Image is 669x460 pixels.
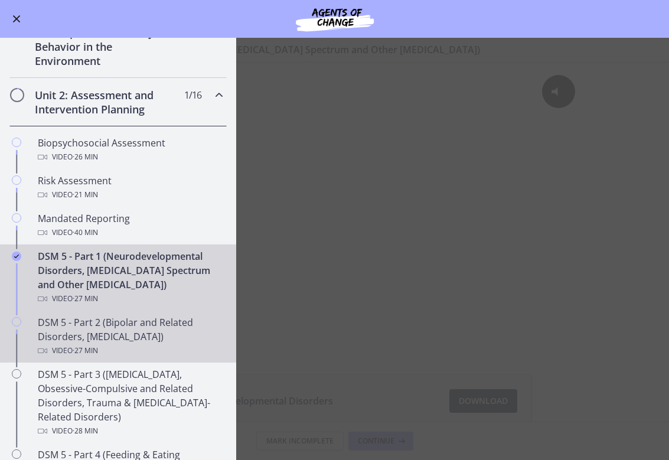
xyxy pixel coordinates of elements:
[38,226,222,240] div: Video
[35,88,179,116] h2: Unit 2: Assessment and Intervention Planning
[73,226,98,240] span: · 40 min
[73,150,98,164] span: · 26 min
[38,344,222,358] div: Video
[38,292,222,306] div: Video
[73,292,98,306] span: · 27 min
[12,252,21,261] i: Completed
[73,424,98,438] span: · 28 min
[184,88,201,102] span: 1 / 16
[38,315,222,358] div: DSM 5 - Part 2 (Bipolar and Related Disorders, [MEDICAL_DATA])
[38,188,222,202] div: Video
[38,249,222,306] div: DSM 5 - Part 1 (Neurodevelopmental Disorders, [MEDICAL_DATA] Spectrum and Other [MEDICAL_DATA])
[542,12,576,46] button: Click for sound
[9,12,24,26] button: Enable menu
[38,174,222,202] div: Risk Assessment
[38,211,222,240] div: Mandated Reporting
[264,5,406,33] img: Agents of Change
[73,344,98,358] span: · 27 min
[38,424,222,438] div: Video
[35,11,179,68] h2: Unit 1: Human Development, Diversity and Behavior in the Environment
[38,136,222,164] div: Biopsychosocial Assessment
[38,367,222,438] div: DSM 5 - Part 3 ([MEDICAL_DATA], Obsessive-Compulsive and Related Disorders, Trauma & [MEDICAL_DAT...
[38,150,222,164] div: Video
[73,188,98,202] span: · 21 min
